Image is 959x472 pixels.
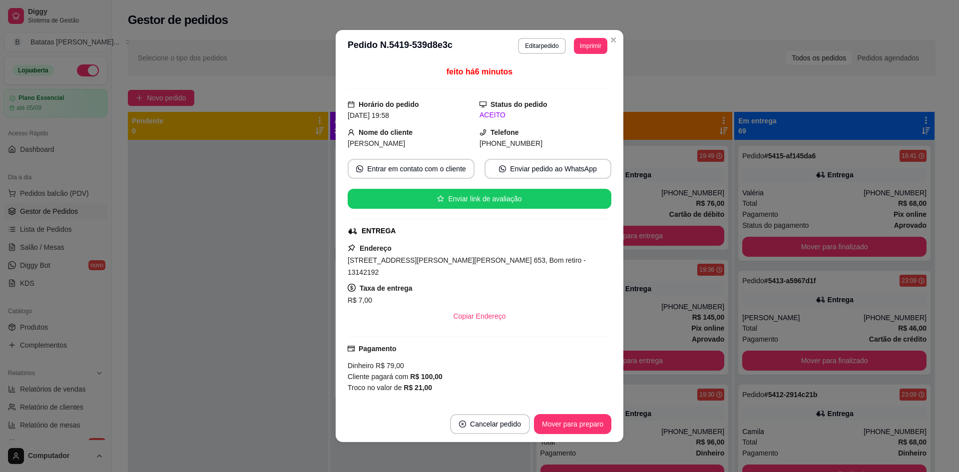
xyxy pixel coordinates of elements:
[479,129,486,136] span: phone
[348,111,389,119] span: [DATE] 19:58
[437,195,444,202] span: star
[359,100,419,108] strong: Horário do pedido
[348,256,586,276] span: [STREET_ADDRESS][PERSON_NAME][PERSON_NAME] 653, Bom retiro - 13142192
[348,296,372,304] span: R$ 7,00
[360,284,413,292] strong: Taxa de entrega
[490,100,547,108] strong: Status do pedido
[479,101,486,108] span: desktop
[348,101,355,108] span: calendar
[499,165,506,172] span: whats-app
[479,110,611,120] div: ACEITO
[348,362,374,370] span: Dinheiro
[356,165,363,172] span: whats-app
[348,284,356,292] span: dollar
[518,38,565,54] button: Editarpedido
[348,244,356,252] span: pushpin
[459,421,466,428] span: close-circle
[348,384,404,392] span: Troco no valor de
[359,128,413,136] strong: Nome do cliente
[360,244,392,252] strong: Endereço
[348,38,453,54] h3: Pedido N. 5419-539d8e3c
[348,189,611,209] button: starEnviar link de avaliação
[450,414,530,434] button: close-circleCancelar pedido
[348,373,410,381] span: Cliente pagará com
[534,414,611,434] button: Mover para preparo
[348,159,475,179] button: whats-appEntrar em contato com o cliente
[574,38,607,54] button: Imprimir
[479,139,542,147] span: [PHONE_NUMBER]
[374,362,404,370] span: R$ 79,00
[348,139,405,147] span: [PERSON_NAME]
[445,306,513,326] button: Copiar Endereço
[348,129,355,136] span: user
[359,345,396,353] strong: Pagamento
[605,32,621,48] button: Close
[447,67,512,76] span: feito há 6 minutos
[484,159,611,179] button: whats-appEnviar pedido ao WhatsApp
[404,384,432,392] strong: R$ 21,00
[490,128,519,136] strong: Telefone
[348,345,355,352] span: credit-card
[410,373,443,381] strong: R$ 100,00
[362,226,396,236] div: ENTREGA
